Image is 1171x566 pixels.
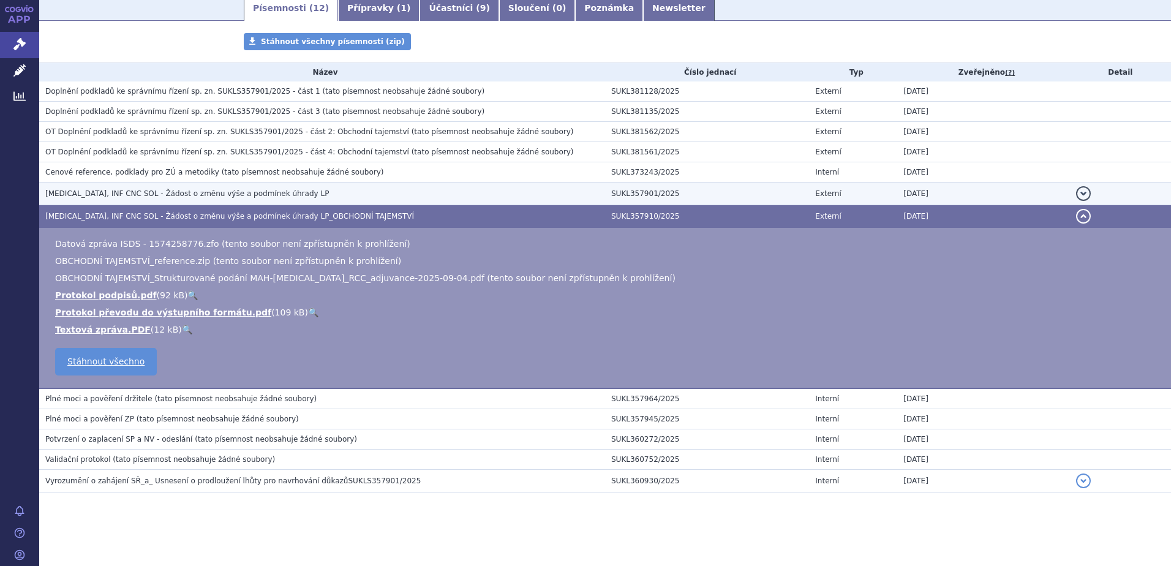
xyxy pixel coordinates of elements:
a: Protokol převodu do výstupního formátu.pdf [55,308,271,317]
td: SUKL373243/2025 [605,162,809,183]
span: Potvrzení o zaplacení SP a NV - odeslání [45,435,192,443]
span: Vyrozumění o zahájení SŘ_a_ Usnesení o prodloužení lhůty pro navrhování důkazůSUKLS357901/2025 [45,477,421,485]
span: Doplnění podkladů ke správnímu řízení sp. zn. SUKLS357901/2025 - část 3 [45,107,320,116]
span: 12 [313,3,325,13]
td: SUKL360752/2025 [605,450,809,470]
span: OBCHODNÍ TAJEMSTVÍ_reference.zip (tento soubor není zpřístupněn k prohlížení) [55,256,401,266]
span: Interní [815,415,839,423]
td: SUKL381135/2025 [605,102,809,122]
span: Datová zpráva ISDS - 1574258776.zfo (tento soubor není zpřístupněn k prohlížení) [55,239,410,249]
td: [DATE] [897,122,1069,142]
span: 0 [556,3,562,13]
th: Číslo jednací [605,63,809,81]
td: SUKL360272/2025 [605,429,809,450]
span: Externí [815,127,841,136]
span: Externí [815,87,841,96]
span: (tato písemnost neobsahuje žádné soubory) [322,107,484,116]
span: Doplnění podkladů ke správnímu řízení sp. zn. SUKLS357901/2025 - část 1 [45,87,320,96]
th: Detail [1070,63,1171,81]
a: Protokol podpisů.pdf [55,290,157,300]
td: SUKL357945/2025 [605,409,809,429]
td: SUKL381562/2025 [605,122,809,142]
span: Stáhnout všechny písemnosti (zip) [261,37,405,46]
button: detail [1076,186,1091,201]
span: 92 kB [160,290,184,300]
a: Stáhnout všechny písemnosti (zip) [244,33,411,50]
span: (tato písemnost neobsahuje žádné soubory) [137,415,299,423]
li: ( ) [55,323,1159,336]
td: [DATE] [897,142,1069,162]
span: Externí [815,212,841,221]
span: Validační protokol [45,455,111,464]
td: [DATE] [897,102,1069,122]
th: Zveřejněno [897,63,1069,81]
span: OT Doplnění podkladů ke správnímu řízení sp. zn. SUKLS357901/2025 - část 2: Obchodní tajemství [45,127,409,136]
span: Interní [815,168,839,176]
span: Externí [815,148,841,156]
span: (tato písemnost neobsahuje žádné soubory) [222,168,384,176]
td: SUKL357901/2025 [605,183,809,205]
span: Cenové reference, podklady pro ZÚ a metodiky [45,168,219,176]
span: Plné moci a pověření ZP [45,415,134,423]
span: Externí [815,189,841,198]
span: Interní [815,477,839,485]
span: Plné moci a pověření držitele [45,394,152,403]
td: SUKL381561/2025 [605,142,809,162]
td: SUKL360930/2025 [605,470,809,492]
span: (tato písemnost neobsahuje žádné soubory) [154,394,317,403]
span: (tato písemnost neobsahuje žádné soubory) [322,87,484,96]
span: 9 [480,3,486,13]
span: 12 kB [154,325,178,334]
span: (tato písemnost neobsahuje žádné soubory) [412,148,574,156]
span: (tato písemnost neobsahuje žádné soubory) [412,127,574,136]
span: (tato písemnost neobsahuje žádné soubory) [113,455,275,464]
button: detail [1076,474,1091,488]
span: OBCHODNÍ TAJEMSTVÍ_Strukturované podání MAH-[MEDICAL_DATA]_RCC_adjuvance-2025-09-04.pdf (tento so... [55,273,676,283]
a: 🔍 [187,290,198,300]
td: [DATE] [897,183,1069,205]
td: [DATE] [897,429,1069,450]
span: (tato písemnost neobsahuje žádné soubory) [195,435,357,443]
td: [DATE] [897,162,1069,183]
td: [DATE] [897,81,1069,102]
span: Interní [815,455,839,464]
li: ( ) [55,289,1159,301]
span: KEYTRUDA, INF CNC SOL - Žádost o změnu výše a podmínek úhrady LP [45,189,329,198]
td: [DATE] [897,409,1069,429]
button: detail [1076,209,1091,224]
td: [DATE] [897,450,1069,470]
th: Typ [809,63,897,81]
span: OT Doplnění podkladů ke správnímu řízení sp. zn. SUKLS357901/2025 - část 4: Obchodní tajemství [45,148,409,156]
a: 🔍 [308,308,318,317]
td: SUKL381128/2025 [605,81,809,102]
a: Stáhnout všechno [55,348,157,375]
span: Interní [815,394,839,403]
a: 🔍 [182,325,192,334]
span: 109 kB [275,308,305,317]
td: SUKL357910/2025 [605,205,809,228]
td: [DATE] [897,205,1069,228]
td: SUKL357964/2025 [605,388,809,409]
span: Interní [815,435,839,443]
span: 1 [401,3,407,13]
th: Název [39,63,605,81]
span: KEYTRUDA, INF CNC SOL - Žádost o změnu výše a podmínek úhrady LP_OBCHODNÍ TAJEMSTVÍ [45,212,414,221]
td: [DATE] [897,470,1069,492]
abbr: (?) [1005,69,1015,77]
a: Textová zpráva.PDF [55,325,151,334]
td: [DATE] [897,388,1069,409]
li: ( ) [55,306,1159,319]
span: Externí [815,107,841,116]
